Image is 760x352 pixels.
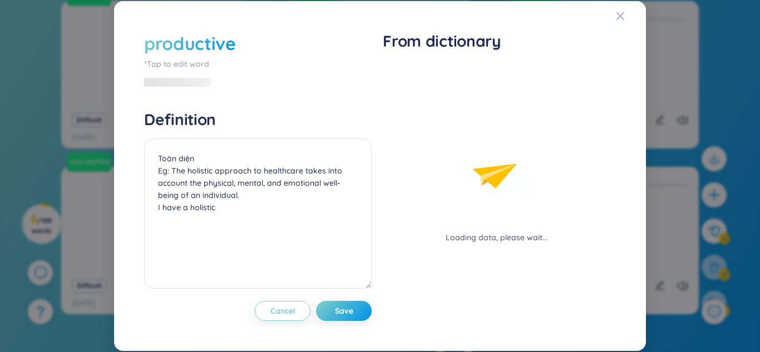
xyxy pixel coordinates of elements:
button: Close [616,1,646,31]
span: Cancel [270,305,295,316]
textarea: Đạt hiệu xuât, hiệu quả Eg: She developed a productive routine that allowed her to complete her t... [144,138,372,289]
h4: Definition [144,110,372,130]
div: productive [144,31,236,56]
div: *Tap to edit word [144,58,372,70]
h1: From dictionary [383,31,610,51]
div: Loading data, please wait... [446,231,547,244]
span: Save [335,305,353,316]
